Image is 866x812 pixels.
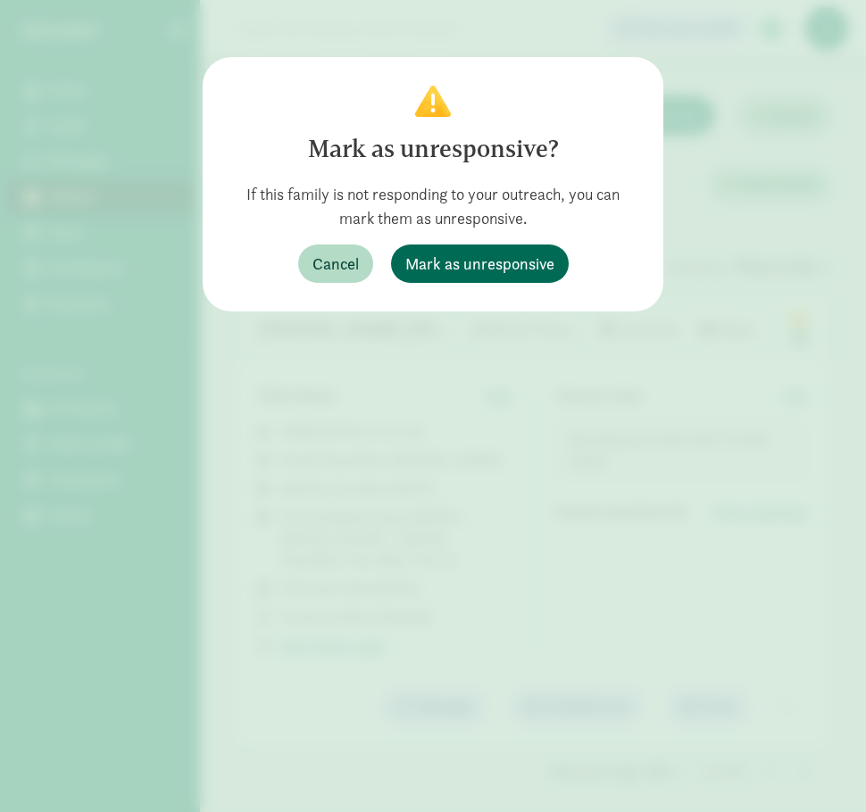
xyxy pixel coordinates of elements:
button: Mark as unresponsive [391,244,569,283]
div: If this family is not responding to your outreach, you can mark them as unresponsive. [231,182,635,230]
span: Mark as unresponsive [405,252,554,276]
div: Mark as unresponsive? [231,131,635,168]
span: Cancel [312,252,359,276]
iframe: Chat Widget [777,726,866,812]
img: Confirm [415,86,451,117]
button: Cancel [298,244,373,283]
